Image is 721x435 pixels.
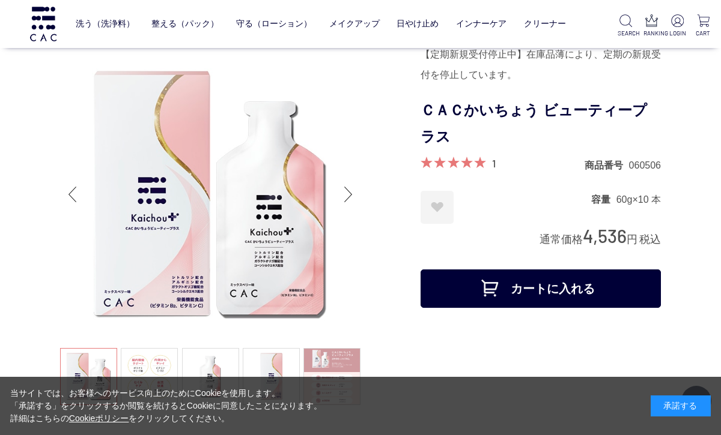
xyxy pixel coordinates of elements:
div: 【定期新規受付停止中】在庫品薄により、定期の新規受付を停止しています。 [421,44,661,85]
dd: 060506 [629,159,661,172]
a: メイクアップ [329,10,380,38]
a: 整える（パック） [151,10,219,38]
div: 当サイトでは、お客様へのサービス向上のためにCookieを使用します。 「承諾する」をクリックするか閲覧を続けるとCookieに同意したことになります。 詳細はこちらの をクリックしてください。 [10,387,323,425]
a: インナーケア [456,10,507,38]
span: 4,536 [583,224,627,247]
a: お気に入りに登録する [421,191,454,224]
h1: ＣＡＣかいちょう ビューティープラス [421,97,661,151]
a: 守る（ローション） [236,10,312,38]
a: RANKING [643,14,660,38]
p: CART [695,29,711,38]
div: Previous slide [60,170,84,218]
div: 承諾する [651,395,711,416]
dt: 商品番号 [585,159,629,172]
img: ＣＡＣかいちょう ビューティープラス [60,44,360,344]
span: 通常価格 [540,233,583,245]
a: LOGIN [669,14,686,38]
a: 洗う（洗浄料） [76,10,135,38]
a: SEARCH [618,14,634,38]
span: 税込 [639,233,661,245]
p: RANKING [643,29,660,38]
button: カートに入れる [421,269,661,308]
a: Cookieポリシー [69,413,129,423]
span: 円 [627,233,637,245]
dt: 容量 [591,193,616,206]
a: CART [695,14,711,38]
div: Next slide [336,170,360,218]
a: クリーナー [524,10,566,38]
img: logo [28,7,58,41]
p: SEARCH [618,29,634,38]
dd: 60g×10 本 [616,193,661,206]
p: LOGIN [669,29,686,38]
a: 1 [492,157,496,170]
a: 日やけ止め [397,10,439,38]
